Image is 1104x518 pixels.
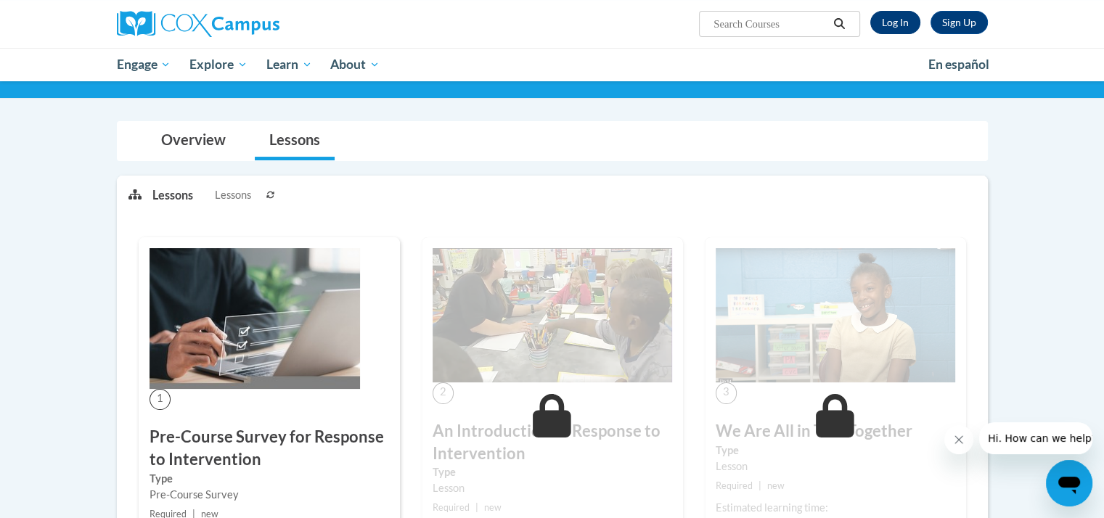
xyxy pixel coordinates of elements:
[716,500,955,516] div: Estimated learning time:
[712,15,828,33] input: Search Courses
[117,11,279,37] img: Cox Campus
[931,11,988,34] a: Register
[475,502,478,513] span: |
[330,56,380,73] span: About
[433,382,454,403] span: 2
[9,10,118,22] span: Hi. How can we help?
[433,464,672,480] label: Type
[107,48,181,81] a: Engage
[433,248,672,383] img: Course Image
[215,187,251,203] span: Lessons
[150,471,389,487] label: Type
[828,15,850,33] button: Search
[321,48,389,81] a: About
[759,480,761,491] span: |
[716,443,955,459] label: Type
[1046,460,1092,506] iframe: Button to launch messaging window
[147,122,240,160] a: Overview
[928,57,989,72] span: En español
[189,56,248,73] span: Explore
[767,480,785,491] span: new
[716,248,955,383] img: Course Image
[150,389,171,410] span: 1
[979,422,1092,454] iframe: Message from company
[484,502,502,513] span: new
[266,56,312,73] span: Learn
[150,426,389,471] h3: Pre-Course Survey for Response to Intervention
[95,48,1010,81] div: Main menu
[716,420,955,443] h3: We Are All in This Together
[255,122,335,160] a: Lessons
[257,48,322,81] a: Learn
[716,480,753,491] span: Required
[433,480,672,496] div: Lesson
[944,425,973,454] iframe: Close message
[116,56,171,73] span: Engage
[150,248,360,389] img: Course Image
[117,11,393,37] a: Cox Campus
[716,459,955,474] div: Lesson
[919,49,999,80] a: En español
[152,187,193,203] p: Lessons
[716,382,737,403] span: 3
[433,420,672,465] h3: An Introduction to Response to Intervention
[180,48,257,81] a: Explore
[433,502,470,513] span: Required
[150,487,389,503] div: Pre-Course Survey
[870,11,920,34] a: Log In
